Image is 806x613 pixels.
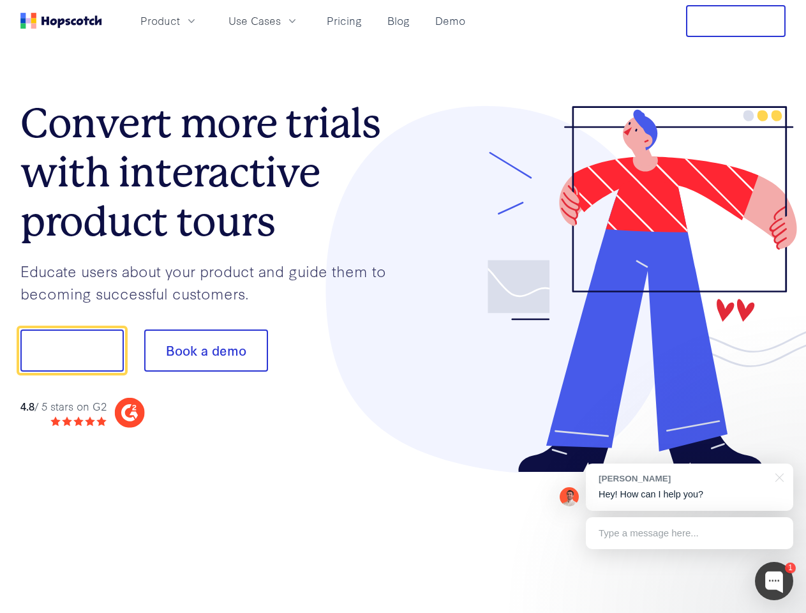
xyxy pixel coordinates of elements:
button: Book a demo [144,329,268,372]
button: Show me! [20,329,124,372]
div: / 5 stars on G2 [20,398,107,414]
button: Use Cases [221,10,306,31]
a: Blog [382,10,415,31]
span: Use Cases [228,13,281,29]
a: Pricing [322,10,367,31]
p: Hey! How can I help you? [599,488,780,501]
h1: Convert more trials with interactive product tours [20,99,403,246]
div: [PERSON_NAME] [599,473,768,485]
p: Educate users about your product and guide them to becoming successful customers. [20,260,403,304]
div: Type a message here... [586,517,793,549]
button: Product [133,10,205,31]
button: Free Trial [686,5,786,37]
strong: 4.8 [20,398,34,413]
span: Product [140,13,180,29]
a: Home [20,13,102,29]
div: 1 [785,563,796,573]
img: Mark Spera [560,487,579,506]
a: Demo [430,10,470,31]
